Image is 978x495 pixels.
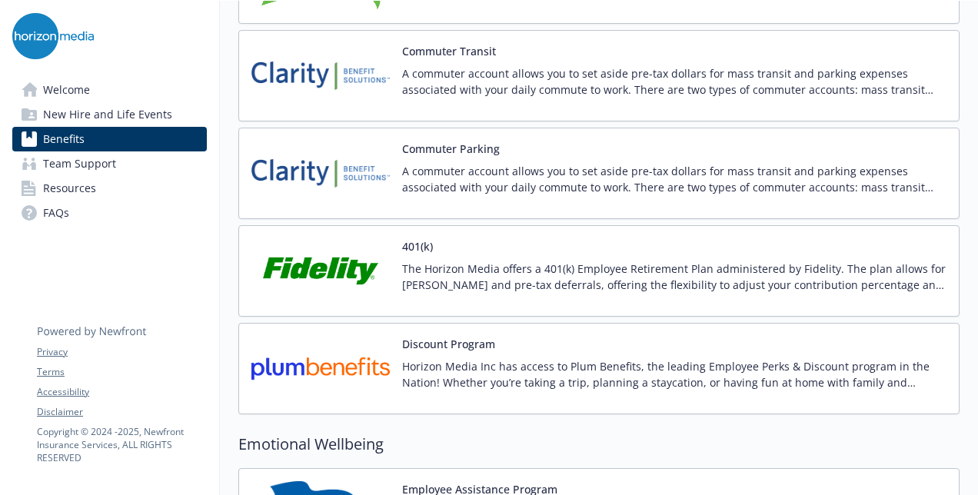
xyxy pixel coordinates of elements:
[12,151,207,176] a: Team Support
[43,102,172,127] span: New Hire and Life Events
[37,405,206,419] a: Disclaimer
[402,163,946,195] p: A commuter account allows you to set aside pre-tax dollars for mass transit and parking expenses ...
[43,176,96,201] span: Resources
[37,425,206,464] p: Copyright © 2024 - 2025 , Newfront Insurance Services, ALL RIGHTS RESERVED
[251,43,390,108] img: Clarity Benefit Solutions carrier logo
[43,151,116,176] span: Team Support
[43,127,85,151] span: Benefits
[12,176,207,201] a: Resources
[43,201,69,225] span: FAQs
[402,43,496,59] button: Commuter Transit
[12,102,207,127] a: New Hire and Life Events
[12,127,207,151] a: Benefits
[402,261,946,293] p: The Horizon Media offers a 401(k) Employee Retirement Plan administered by Fidelity. The plan all...
[402,238,433,254] button: 401(k)
[402,358,946,390] p: Horizon Media Inc has access to Plum Benefits, the leading Employee Perks & Discount program in t...
[402,141,500,157] button: Commuter Parking
[402,65,946,98] p: A commuter account allows you to set aside pre-tax dollars for mass transit and parking expenses ...
[251,336,390,401] img: plumbenefits carrier logo
[251,141,390,206] img: Clarity Benefit Solutions carrier logo
[12,201,207,225] a: FAQs
[238,433,960,456] h2: Emotional Wellbeing
[37,345,206,359] a: Privacy
[43,78,90,102] span: Welcome
[37,385,206,399] a: Accessibility
[251,238,390,304] img: Fidelity Investments carrier logo
[402,336,495,352] button: Discount Program
[12,78,207,102] a: Welcome
[37,365,206,379] a: Terms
